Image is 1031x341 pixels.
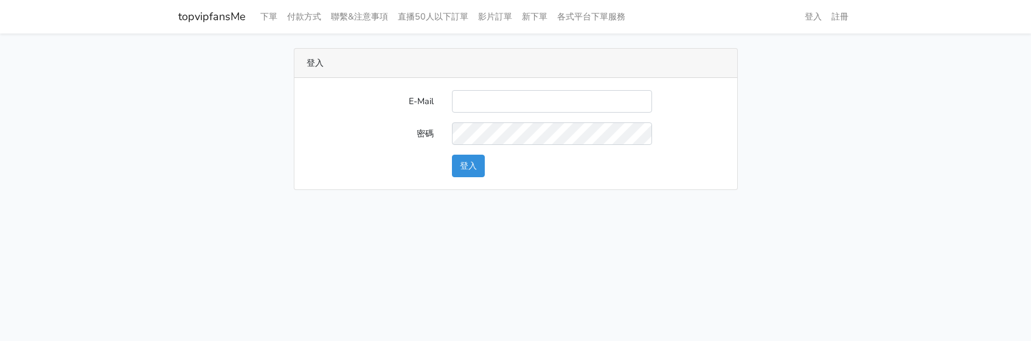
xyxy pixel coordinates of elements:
label: E-Mail [297,90,443,113]
a: 影片訂單 [473,5,517,29]
a: 登入 [800,5,827,29]
a: 註冊 [827,5,853,29]
div: 登入 [294,49,737,78]
button: 登入 [452,155,485,177]
a: 聯繫&注意事項 [326,5,393,29]
label: 密碼 [297,122,443,145]
a: 新下單 [517,5,552,29]
a: 直播50人以下訂單 [393,5,473,29]
a: 下單 [255,5,282,29]
a: 付款方式 [282,5,326,29]
a: topvipfansMe [178,5,246,29]
a: 各式平台下單服務 [552,5,630,29]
